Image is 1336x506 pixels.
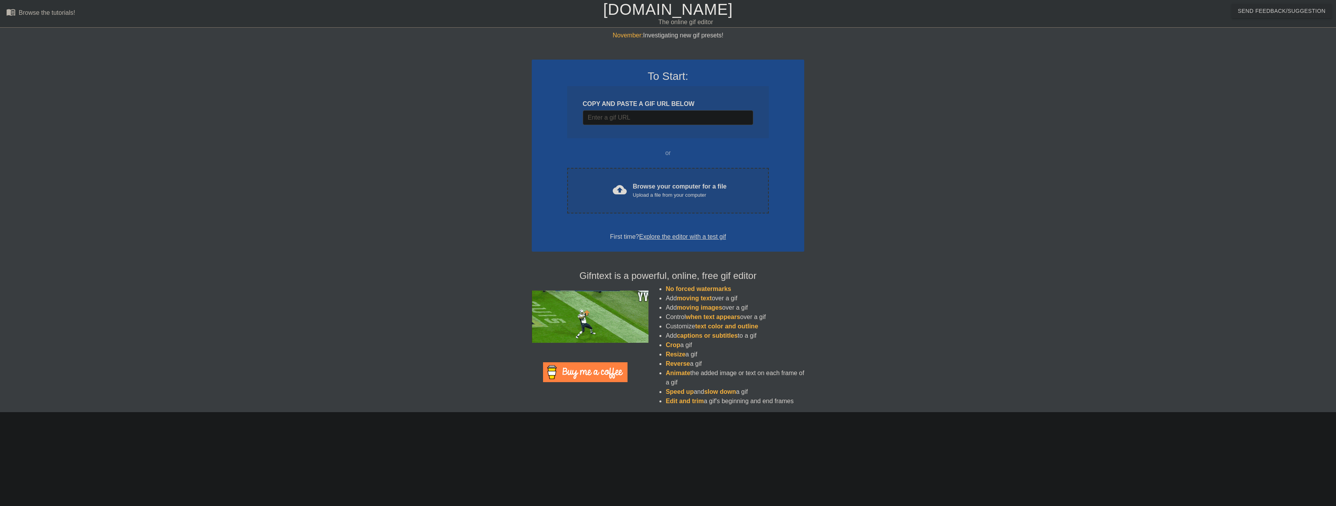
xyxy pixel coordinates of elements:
li: the added image or text on each frame of a gif [666,368,804,387]
li: Add over a gif [666,303,804,312]
span: cloud_upload [613,183,627,197]
span: slow down [704,388,736,395]
span: Crop [666,342,680,348]
li: a gif's beginning and end frames [666,397,804,406]
div: First time? [542,232,794,242]
li: and a gif [666,387,804,397]
a: [DOMAIN_NAME] [603,1,733,18]
span: Resize [666,351,686,358]
li: Add to a gif [666,331,804,340]
span: moving text [677,295,712,301]
span: when text appears [686,314,740,320]
button: Send Feedback/Suggestion [1232,4,1332,18]
span: Speed up [666,388,694,395]
a: Browse the tutorials! [6,7,75,19]
li: a gif [666,359,804,368]
a: Explore the editor with a test gif [639,233,726,240]
img: Buy Me A Coffee [543,362,628,382]
li: Customize [666,322,804,331]
span: text color and outline [695,323,758,330]
li: Control over a gif [666,312,804,322]
span: Animate [666,370,690,376]
li: Add over a gif [666,294,804,303]
span: menu_book [6,7,16,17]
div: Investigating new gif presets! [532,31,804,40]
div: Browse your computer for a file [633,182,727,199]
div: The online gif editor [449,18,922,27]
h4: Gifntext is a powerful, online, free gif editor [532,270,804,282]
span: captions or subtitles [677,332,738,339]
li: a gif [666,350,804,359]
span: November: [613,32,643,39]
img: football_small.gif [532,291,649,343]
div: Browse the tutorials! [19,9,75,16]
input: Username [583,110,753,125]
div: COPY AND PASTE A GIF URL BELOW [583,99,753,109]
span: Send Feedback/Suggestion [1238,6,1325,16]
h3: To Start: [542,70,794,83]
span: Reverse [666,360,690,367]
span: No forced watermarks [666,286,731,292]
div: Upload a file from your computer [633,191,727,199]
div: or [552,148,784,158]
li: a gif [666,340,804,350]
span: moving images [677,304,722,311]
span: Edit and trim [666,398,704,404]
